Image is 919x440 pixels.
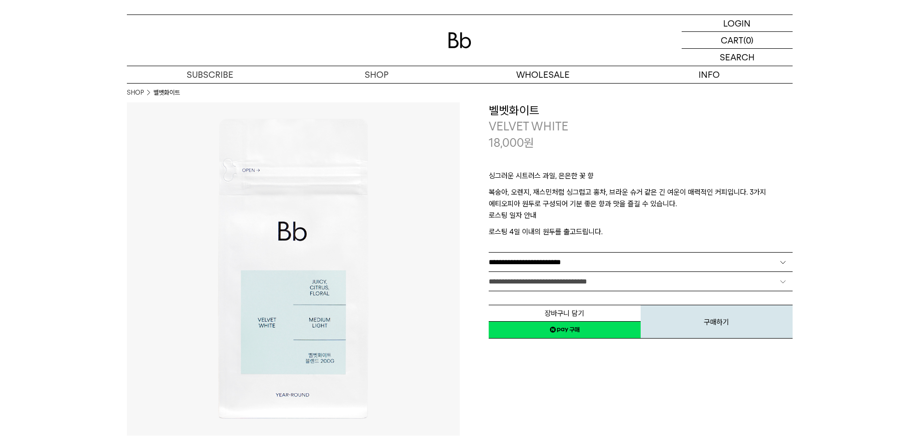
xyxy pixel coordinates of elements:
img: 벨벳화이트 [127,102,460,436]
p: WHOLESALE [460,66,626,83]
a: SHOP [127,88,144,98]
a: 새창 [489,321,641,339]
p: 로스팅 4일 이내의 원두를 출고드립니다. [489,226,793,238]
p: (0) [743,32,754,48]
p: 18,000 [489,135,534,151]
li: 벨벳화이트 [153,88,180,98]
button: 장바구니 담기 [489,305,641,322]
p: SEARCH [720,49,754,66]
a: LOGIN [682,15,793,32]
p: 로스팅 일자 안내 [489,210,793,226]
p: LOGIN [723,15,751,31]
p: INFO [626,66,793,83]
img: 로고 [448,32,471,48]
p: CART [721,32,743,48]
button: 구매하기 [641,305,793,339]
p: VELVET WHITE [489,118,793,135]
h3: 벨벳화이트 [489,102,793,119]
a: SHOP [293,66,460,83]
span: 원 [524,136,534,150]
p: 복숭아, 오렌지, 재스민처럼 싱그럽고 홍차, 브라운 슈거 같은 긴 여운이 매력적인 커피입니다. 3가지 에티오피아 원두로 구성되어 기분 좋은 향과 맛을 즐길 수 있습니다. [489,186,793,210]
a: SUBSCRIBE [127,66,293,83]
a: CART (0) [682,32,793,49]
p: 싱그러운 시트러스 과일, 은은한 꽃 향 [489,170,793,186]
